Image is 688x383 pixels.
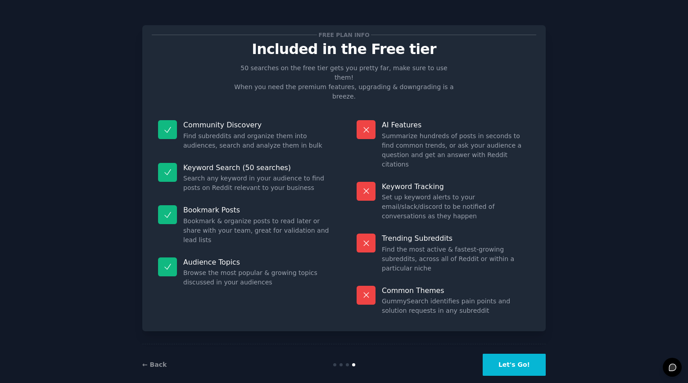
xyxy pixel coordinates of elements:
[382,193,530,221] dd: Set up keyword alerts to your email/slack/discord to be notified of conversations as they happen
[317,30,371,40] span: Free plan info
[382,120,530,130] p: AI Features
[183,205,331,215] p: Bookmark Posts
[382,182,530,191] p: Keyword Tracking
[382,234,530,243] p: Trending Subreddits
[382,297,530,315] dd: GummySearch identifies pain points and solution requests in any subreddit
[483,354,546,376] button: Let's Go!
[382,245,530,273] dd: Find the most active & fastest-growing subreddits, across all of Reddit or within a particular niche
[231,63,457,101] p: 50 searches on the free tier gets you pretty far, make sure to use them! When you need the premiu...
[183,174,331,193] dd: Search any keyword in your audience to find posts on Reddit relevant to your business
[382,131,530,169] dd: Summarize hundreds of posts in seconds to find common trends, or ask your audience a question and...
[142,361,167,368] a: ← Back
[183,120,331,130] p: Community Discovery
[183,131,331,150] dd: Find subreddits and organize them into audiences, search and analyze them in bulk
[382,286,530,295] p: Common Themes
[183,268,331,287] dd: Browse the most popular & growing topics discussed in your audiences
[183,216,331,245] dd: Bookmark & organize posts to read later or share with your team, great for validation and lead lists
[183,163,331,172] p: Keyword Search (50 searches)
[183,257,331,267] p: Audience Topics
[152,41,536,57] p: Included in the Free tier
